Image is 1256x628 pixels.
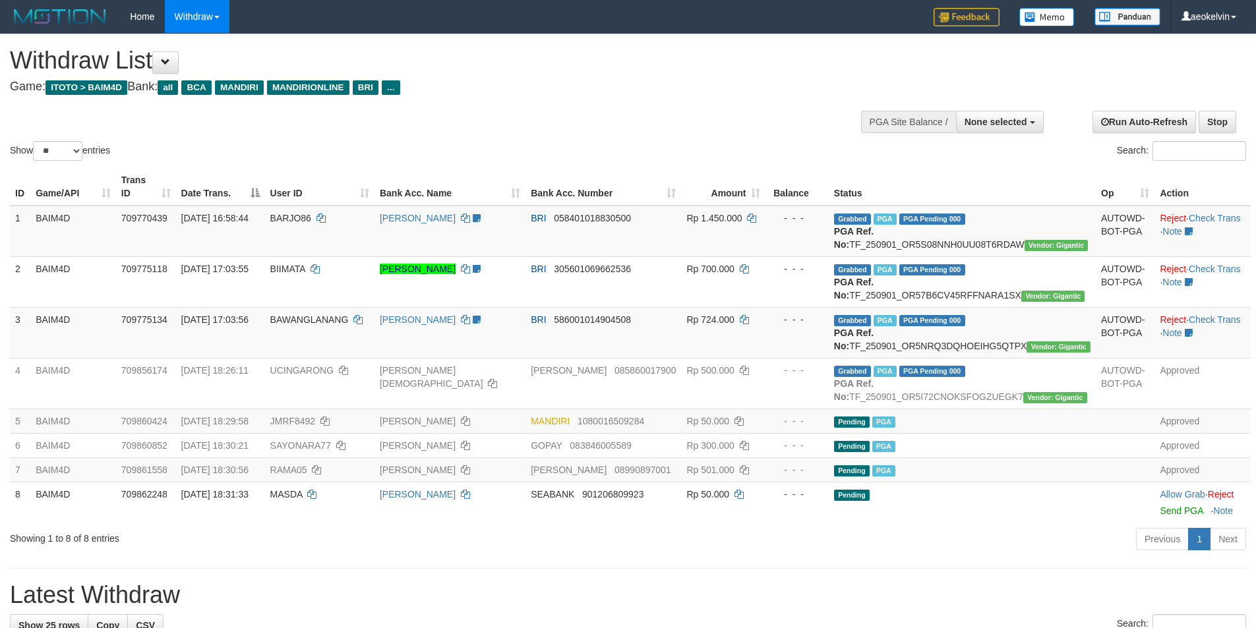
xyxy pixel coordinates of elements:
a: Reject [1208,489,1234,500]
a: [PERSON_NAME] [380,440,456,451]
td: 7 [10,457,30,482]
a: Previous [1136,528,1189,550]
a: Send PGA [1160,505,1203,516]
span: [DATE] 18:30:21 [181,440,249,451]
th: Op: activate to sort column ascending [1096,168,1154,206]
span: RAMA05 [270,465,307,475]
a: [PERSON_NAME] [380,465,456,475]
td: BAIM4D [30,409,116,433]
a: [PERSON_NAME] [380,264,456,274]
td: 5 [10,409,30,433]
img: panduan.png [1094,8,1160,26]
th: Amount: activate to sort column ascending [681,168,765,206]
a: Reject [1160,314,1186,325]
a: Note [1162,277,1182,287]
button: None selected [956,111,1044,133]
span: 709770439 [121,213,167,223]
td: BAIM4D [30,206,116,257]
span: MASDA [270,489,303,500]
td: AUTOWD-BOT-PGA [1096,256,1154,307]
span: Marked by aeoyuva [872,416,895,428]
span: Rp 500.000 [686,365,734,376]
td: Approved [1154,409,1251,433]
select: Showentries [33,141,82,161]
input: Search: [1152,141,1246,161]
span: PGA Pending [899,264,965,275]
td: BAIM4D [30,433,116,457]
td: TF_250901_OR5NRQ3DQHOEIHG5QTPX [829,307,1096,358]
span: BARJO86 [270,213,311,223]
a: [PERSON_NAME] [380,314,456,325]
th: Balance [765,168,828,206]
th: Status [829,168,1096,206]
a: 1 [1188,528,1211,550]
td: TF_250901_OR57B6CV45RFFNARA1SX [829,256,1096,307]
span: ... [382,80,400,95]
span: Grabbed [834,214,871,225]
span: Marked by aeoyuva [874,264,897,275]
span: 709860852 [121,440,167,451]
th: Bank Acc. Number: activate to sort column ascending [525,168,681,206]
td: · · [1154,256,1251,307]
span: [DATE] 18:31:33 [181,489,249,500]
span: [DATE] 18:29:58 [181,416,249,426]
span: 709775134 [121,314,167,325]
span: Pending [834,441,870,452]
span: PGA Pending [899,366,965,377]
span: Marked by aeoyuva [874,315,897,326]
span: Pending [834,490,870,501]
td: AUTOWD-BOT-PGA [1096,307,1154,358]
td: 6 [10,433,30,457]
span: Vendor URL: https://order5.1velocity.biz [1025,240,1089,251]
a: Note [1162,226,1182,237]
span: BAWANGLANANG [270,314,349,325]
td: BAIM4D [30,482,116,523]
span: Copy 586001014904508 to clipboard [554,314,631,325]
a: Run Auto-Refresh [1092,111,1196,133]
span: BRI [531,213,546,223]
div: - - - [771,414,823,428]
b: PGA Ref. No: [834,378,874,402]
span: · [1160,489,1207,500]
span: 709775118 [121,264,167,274]
span: Grabbed [834,264,871,275]
label: Show entries [10,141,110,161]
td: BAIM4D [30,358,116,409]
td: Approved [1154,358,1251,409]
h4: Game: Bank: [10,80,824,94]
a: Check Trans [1189,314,1241,325]
a: Check Trans [1189,264,1241,274]
span: Marked by aeosmey [874,366,897,377]
td: Approved [1154,457,1251,482]
a: Reject [1160,213,1186,223]
div: - - - [771,488,823,501]
span: Copy 08990897001 to clipboard [614,465,671,475]
b: PGA Ref. No: [834,226,874,250]
span: Copy 083846005589 to clipboard [570,440,631,451]
span: Marked by aeoyuva [872,441,895,452]
span: Rp 300.000 [686,440,734,451]
td: · · [1154,206,1251,257]
span: Marked by aeosmey [872,465,895,476]
span: SEABANK [531,489,574,500]
span: Vendor URL: https://order5.1velocity.biz [1027,341,1091,353]
th: User ID: activate to sort column ascending [265,168,374,206]
span: Copy 305601069662536 to clipboard [554,264,631,274]
span: [DATE] 18:26:11 [181,365,249,376]
span: 709856174 [121,365,167,376]
td: 8 [10,482,30,523]
span: [PERSON_NAME] [531,365,607,376]
div: - - - [771,262,823,275]
span: 709861558 [121,465,167,475]
td: · [1154,482,1251,523]
td: Approved [1154,433,1251,457]
td: TF_250901_OR5S08NNH0UU08T6RDAW [829,206,1096,257]
span: [DATE] 16:58:44 [181,213,249,223]
th: Trans ID: activate to sort column ascending [116,168,176,206]
a: Allow Grab [1160,489,1205,500]
span: Copy 058401018830500 to clipboard [554,213,631,223]
span: [DATE] 18:30:56 [181,465,249,475]
span: BRI [531,314,546,325]
span: PGA Pending [899,214,965,225]
b: PGA Ref. No: [834,277,874,300]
